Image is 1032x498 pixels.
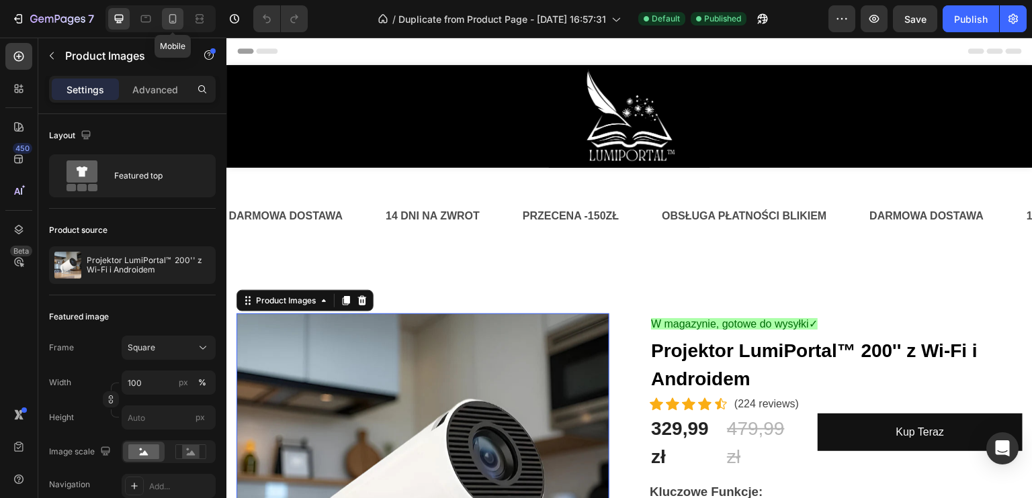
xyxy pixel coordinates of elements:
[13,143,32,154] div: 450
[943,5,999,32] button: Publish
[49,311,109,323] div: Featured image
[128,342,155,354] span: Square
[423,447,536,461] h3: Kluczowe Funkcje:
[392,12,396,26] span: /
[149,481,212,493] div: Add...
[194,375,210,391] button: px
[5,5,100,32] button: 7
[65,48,179,64] p: Product Images
[49,443,114,461] div: Image scale
[986,432,1019,464] div: Open Intercom Messenger
[49,479,90,491] div: Navigation
[88,11,94,27] p: 7
[198,377,206,389] div: %
[132,83,178,97] p: Advanced
[398,12,606,26] span: Duplicate from Product Page - [DATE] 16:57:31
[122,405,216,430] input: px
[54,252,81,279] img: product feature img
[425,281,591,292] span: W magazynie, gotowe do wysyłki✓
[296,169,392,189] p: PRZECENA -150ZŁ
[122,370,216,395] input: px%
[423,298,796,357] h2: Projektor LumiPortal™ 200'' z Wi-Fi i Androidem
[49,342,74,354] label: Frame
[49,377,71,389] label: Width
[226,38,1032,498] iframe: Design area
[904,13,927,25] span: Save
[800,169,894,189] p: 14 DNI NA ZWROT
[49,224,107,236] div: Product source
[591,376,796,413] button: <p>Kup Teraz</p>
[893,5,937,32] button: Save
[179,377,188,389] div: px
[423,376,494,435] div: 329,99 zł
[27,257,92,269] div: Product Images
[196,412,205,422] span: px
[643,169,757,189] p: DARMOWA DOSTAWA
[499,376,570,435] div: 479,99 zł
[49,411,74,424] label: Height
[954,12,988,26] div: Publish
[175,375,191,391] button: %
[67,83,104,97] p: Settings
[508,358,572,375] p: (224 reviews)
[704,13,741,25] span: Published
[87,256,210,275] p: Projektor LumiPortal™ 200'' z Wi-Fi i Androidem
[49,127,94,145] div: Layout
[253,5,308,32] div: Undo/Redo
[10,246,32,256] div: Beta
[122,336,216,360] button: Square
[670,387,718,403] p: Kup Teraz
[652,13,680,25] span: Default
[114,160,196,191] div: Featured top
[435,169,600,189] p: OBSŁUGA PŁATNOŚCI BLIKIEM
